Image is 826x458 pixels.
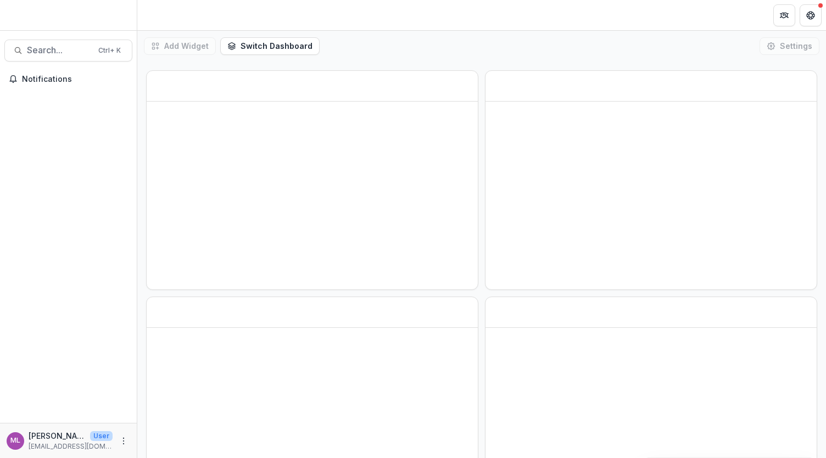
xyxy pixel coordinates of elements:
button: Get Help [800,4,822,26]
p: [PERSON_NAME] [29,430,86,442]
p: User [90,431,113,441]
button: Partners [773,4,795,26]
span: Notifications [22,75,128,84]
button: Switch Dashboard [220,37,320,55]
div: Ctrl + K [96,44,123,57]
button: Add Widget [144,37,216,55]
button: Settings [760,37,819,55]
button: Notifications [4,70,132,88]
span: Search... [27,45,92,55]
p: [EMAIL_ADDRESS][DOMAIN_NAME] [29,442,113,451]
button: More [117,434,130,448]
nav: breadcrumb [142,7,188,23]
button: Search... [4,40,132,62]
div: Maria Lvova [10,437,20,444]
